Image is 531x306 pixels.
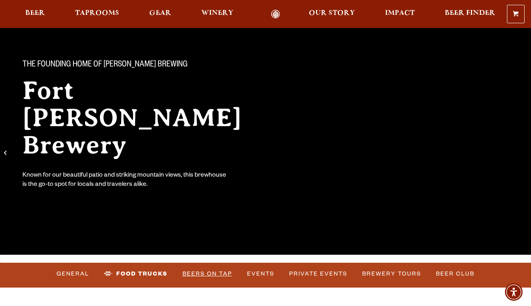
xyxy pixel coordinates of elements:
[440,10,501,19] a: Beer Finder
[22,60,188,70] span: The Founding Home of [PERSON_NAME] Brewing
[433,265,478,283] a: Beer Club
[380,10,420,19] a: Impact
[260,10,290,19] a: Odell Home
[101,265,171,283] a: Food Trucks
[144,10,176,19] a: Gear
[304,10,360,19] a: Our Story
[75,10,119,16] span: Taprooms
[179,265,235,283] a: Beers on Tap
[286,265,351,283] a: Private Events
[53,265,92,283] a: General
[70,10,124,19] a: Taprooms
[25,10,45,16] span: Beer
[385,10,415,16] span: Impact
[201,10,233,16] span: Winery
[309,10,355,16] span: Our Story
[359,265,424,283] a: Brewery Tours
[22,77,273,159] h2: Fort [PERSON_NAME] Brewery
[505,283,523,301] div: Accessibility Menu
[196,10,239,19] a: Winery
[244,265,278,283] a: Events
[22,171,228,190] div: Known for our beautiful patio and striking mountain views, this brewhouse is the go-to spot for l...
[149,10,171,16] span: Gear
[445,10,495,16] span: Beer Finder
[20,10,50,19] a: Beer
